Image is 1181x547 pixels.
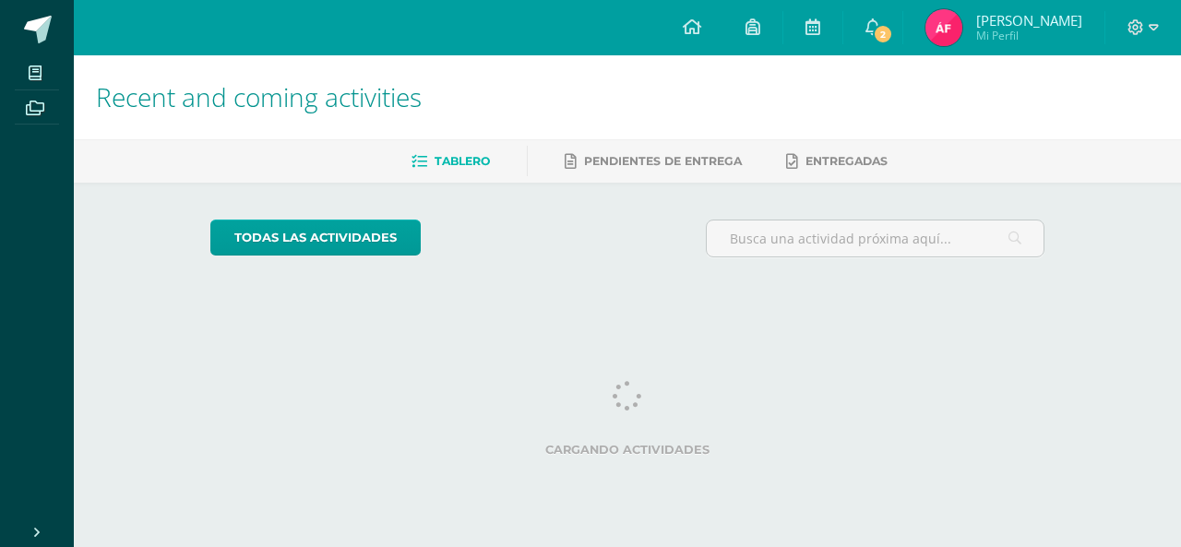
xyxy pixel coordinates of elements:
a: Tablero [412,147,490,176]
a: Entregadas [786,147,888,176]
span: 2 [873,24,893,44]
span: Tablero [435,154,490,168]
span: Entregadas [805,154,888,168]
a: todas las Actividades [210,220,421,256]
span: Pendientes de entrega [584,154,742,168]
span: Mi Perfil [976,28,1082,43]
span: Recent and coming activities [96,79,422,114]
img: 8ca104c6be1271a0d6983d60639ccf36.png [925,9,962,46]
span: [PERSON_NAME] [976,11,1082,30]
input: Busca una actividad próxima aquí... [707,220,1044,256]
a: Pendientes de entrega [565,147,742,176]
label: Cargando actividades [210,443,1045,457]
